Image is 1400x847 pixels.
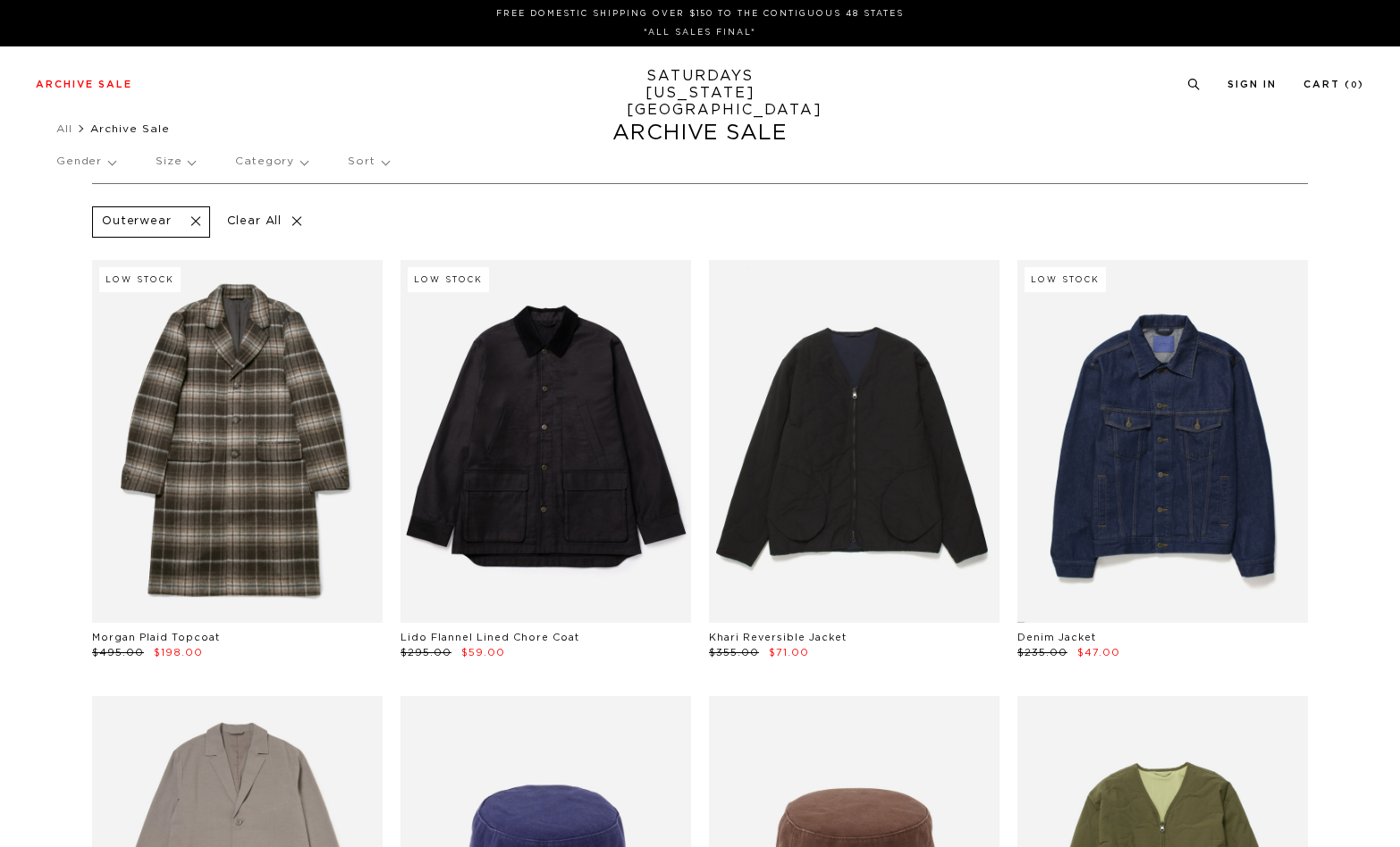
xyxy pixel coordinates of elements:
[56,141,115,182] p: Gender
[401,633,579,642] a: Lido Flannel Lined Chore Coat
[56,123,72,134] a: All
[1077,648,1120,658] span: $47.00
[92,633,220,642] a: Morgan Plaid Topcoat
[401,648,451,658] span: $295.00
[90,123,170,134] span: Archive Sale
[408,267,489,292] div: Low Stock
[709,648,759,658] span: $355.00
[1017,633,1096,642] a: Denim Jacket
[1227,80,1277,89] a: Sign In
[156,141,195,182] p: Size
[36,80,132,89] a: Archive Sale
[43,26,1357,39] p: *ALL SALES FINAL*
[92,648,144,658] span: $495.00
[1303,80,1364,89] a: Cart (0)
[1025,267,1106,292] div: Low Stock
[154,648,203,658] span: $198.00
[102,214,172,230] p: Outerwear
[235,141,308,182] p: Category
[99,267,181,292] div: Low Stock
[709,633,847,642] a: Khari Reversible Jacket
[1351,81,1358,89] small: 0
[348,141,388,182] p: Sort
[43,7,1357,21] p: FREE DOMESTIC SHIPPING OVER $150 TO THE CONTIGUOUS 48 STATES
[769,648,809,658] span: $71.00
[1017,648,1067,658] span: $235.00
[461,648,505,658] span: $59.00
[627,68,774,119] a: SATURDAYS[US_STATE][GEOGRAPHIC_DATA]
[219,206,311,238] p: Clear All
